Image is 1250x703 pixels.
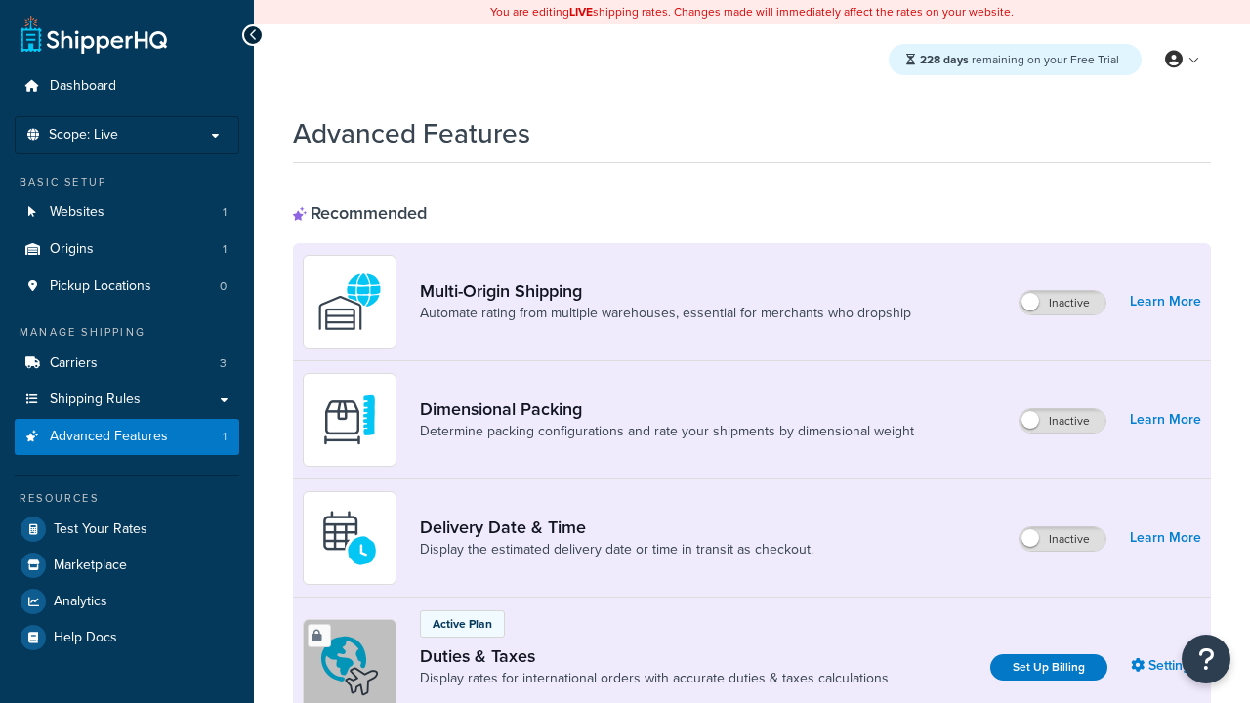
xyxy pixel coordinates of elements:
[15,419,239,455] a: Advanced Features1
[15,194,239,230] li: Websites
[49,127,118,144] span: Scope: Live
[15,324,239,341] div: Manage Shipping
[50,429,168,445] span: Advanced Features
[1130,288,1201,315] a: Learn More
[420,280,911,302] a: Multi-Origin Shipping
[315,268,384,336] img: WatD5o0RtDAAAAAElFTkSuQmCC
[15,346,239,382] li: Carriers
[15,490,239,507] div: Resources
[920,51,1119,68] span: remaining on your Free Trial
[15,269,239,305] li: Pickup Locations
[293,202,427,224] div: Recommended
[1130,524,1201,552] a: Learn More
[1020,409,1105,433] label: Inactive
[54,594,107,610] span: Analytics
[50,392,141,408] span: Shipping Rules
[54,521,147,538] span: Test Your Rates
[223,204,227,221] span: 1
[50,355,98,372] span: Carriers
[293,114,530,152] h1: Advanced Features
[15,346,239,382] a: Carriers3
[315,386,384,454] img: DTVBYsAAAAAASUVORK5CYII=
[1130,406,1201,434] a: Learn More
[420,645,889,667] a: Duties & Taxes
[15,512,239,547] a: Test Your Rates
[420,669,889,688] a: Display rates for international orders with accurate duties & taxes calculations
[420,304,911,323] a: Automate rating from multiple warehouses, essential for merchants who dropship
[1020,527,1105,551] label: Inactive
[1182,635,1230,683] button: Open Resource Center
[420,540,813,559] a: Display the estimated delivery date or time in transit as checkout.
[15,620,239,655] a: Help Docs
[15,68,239,104] a: Dashboard
[15,231,239,268] li: Origins
[15,584,239,619] a: Analytics
[54,630,117,646] span: Help Docs
[50,278,151,295] span: Pickup Locations
[15,269,239,305] a: Pickup Locations0
[15,194,239,230] a: Websites1
[920,51,969,68] strong: 228 days
[50,204,104,221] span: Websites
[220,355,227,372] span: 3
[50,241,94,258] span: Origins
[569,3,593,21] b: LIVE
[15,419,239,455] li: Advanced Features
[433,615,492,633] p: Active Plan
[15,231,239,268] a: Origins1
[990,654,1107,681] a: Set Up Billing
[223,429,227,445] span: 1
[15,382,239,418] a: Shipping Rules
[223,241,227,258] span: 1
[54,558,127,574] span: Marketplace
[315,504,384,572] img: gfkeb5ejjkALwAAAABJRU5ErkJggg==
[420,422,914,441] a: Determine packing configurations and rate your shipments by dimensional weight
[1131,652,1201,680] a: Settings
[1020,291,1105,314] label: Inactive
[420,517,813,538] a: Delivery Date & Time
[420,398,914,420] a: Dimensional Packing
[15,174,239,190] div: Basic Setup
[220,278,227,295] span: 0
[50,78,116,95] span: Dashboard
[15,548,239,583] a: Marketplace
